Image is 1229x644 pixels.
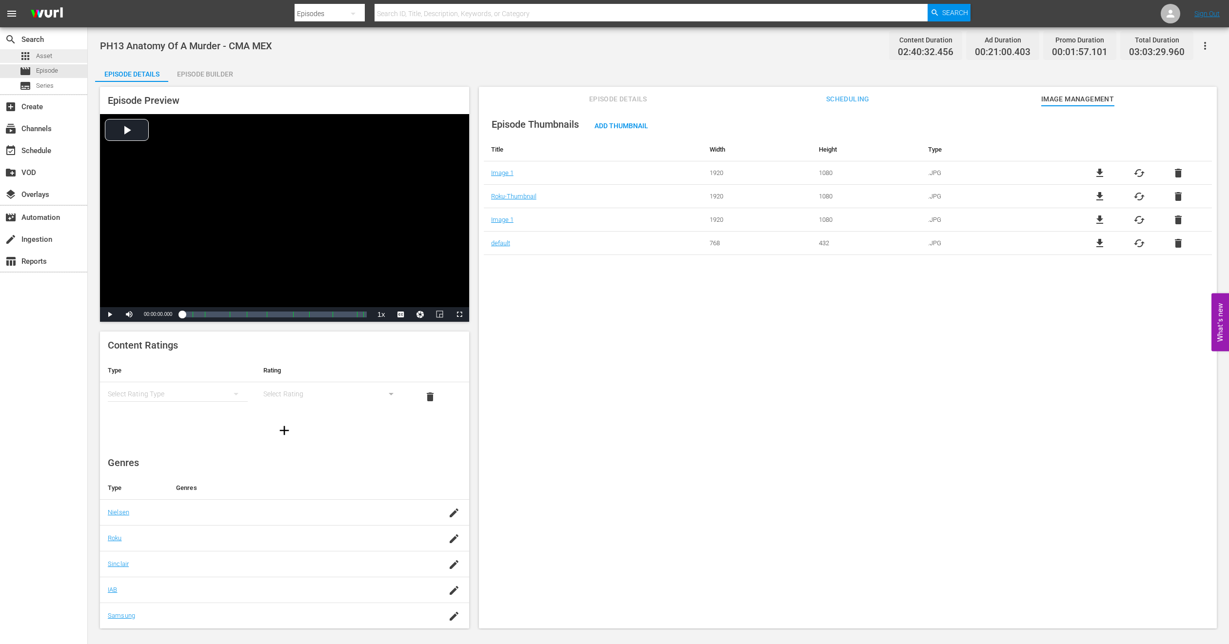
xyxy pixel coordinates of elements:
span: Search [942,4,968,21]
a: file_download [1094,237,1106,249]
a: Roku-Thumbnail [491,193,536,200]
span: Ingestion [5,234,17,245]
th: Genres [168,476,429,500]
span: Search [5,34,17,45]
span: Episode Preview [108,95,179,106]
a: file_download [1094,167,1106,179]
img: ans4CAIJ8jUAAAAAAAAAAAAAAAAAAAAAAAAgQb4GAAAAAAAAAAAAAAAAAAAAAAAAJMjXAAAAAAAAAAAAAAAAAAAAAAAAgAT5G... [23,2,70,25]
span: Episode [36,66,58,76]
span: Series [36,81,54,91]
button: Episode Details [95,62,168,82]
span: Content Ratings [108,339,178,351]
div: Promo Duration [1052,33,1108,47]
div: Ad Duration [975,33,1031,47]
button: cached [1133,237,1145,249]
a: Samsung [108,612,135,619]
span: Reports [5,255,17,267]
button: delete [1172,214,1184,226]
td: 1080 [812,161,921,185]
a: IAB [108,586,117,593]
span: Automation [5,212,17,223]
div: Video Player [100,114,469,322]
span: 00:00:00.000 [144,312,172,317]
span: Image Management [1041,93,1114,105]
th: Type [100,476,168,500]
div: Progress Bar [182,312,366,317]
a: file_download [1094,191,1106,202]
div: Total Duration [1129,33,1185,47]
span: cached [1133,167,1145,179]
span: 03:03:29.960 [1129,47,1185,58]
div: Episode Details [95,62,168,86]
td: .JPG [921,161,1067,185]
td: 1080 [812,208,921,232]
button: delete [1172,191,1184,202]
table: simple table [100,359,469,412]
span: 00:01:57.101 [1052,47,1108,58]
span: Series [20,80,31,92]
td: .JPG [921,185,1067,208]
button: cached [1133,214,1145,226]
span: 00:21:00.403 [975,47,1031,58]
a: Sign Out [1194,10,1220,18]
button: Picture-in-Picture [430,307,450,322]
td: .JPG [921,232,1067,255]
td: 1920 [702,208,812,232]
th: Rating [256,359,411,382]
button: Add Thumbnail [587,117,656,134]
span: Channels [5,123,17,135]
th: Width [702,138,812,161]
span: Add Thumbnail [587,122,656,130]
span: PH13 Anatomy Of A Murder - CMA MEX [100,40,272,52]
span: Asset [36,51,52,61]
th: Height [812,138,921,161]
td: 768 [702,232,812,255]
a: Roku [108,534,122,542]
button: Play [100,307,119,322]
button: cached [1133,191,1145,202]
span: Asset [20,50,31,62]
th: Type [921,138,1067,161]
button: Episode Builder [168,62,241,82]
button: Fullscreen [450,307,469,322]
button: delete [1172,237,1184,249]
span: delete [424,391,436,403]
button: Open Feedback Widget [1211,293,1229,351]
td: .JPG [921,208,1067,232]
span: Episode [20,65,31,77]
span: VOD [5,167,17,178]
button: delete [1172,167,1184,179]
button: Search [928,4,971,21]
td: 1920 [702,185,812,208]
th: Title [484,138,702,161]
div: Episode Builder [168,62,241,86]
button: Jump To Time [411,307,430,322]
span: Episode Details [581,93,654,105]
button: Mute [119,307,139,322]
span: 02:40:32.456 [898,47,953,58]
td: 1080 [812,185,921,208]
span: Episode Thumbnails [492,118,579,130]
span: Genres [108,457,139,468]
a: Sinclair [108,560,129,567]
span: Overlays [5,189,17,200]
a: Image 1 [491,216,514,223]
a: Image 1 [491,169,514,176]
a: default [491,239,510,247]
span: Create [5,101,17,113]
th: Type [100,359,256,382]
td: 1920 [702,161,812,185]
span: Scheduling [811,93,884,105]
span: menu [6,8,18,20]
a: file_download [1094,214,1106,226]
div: Content Duration [898,33,953,47]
